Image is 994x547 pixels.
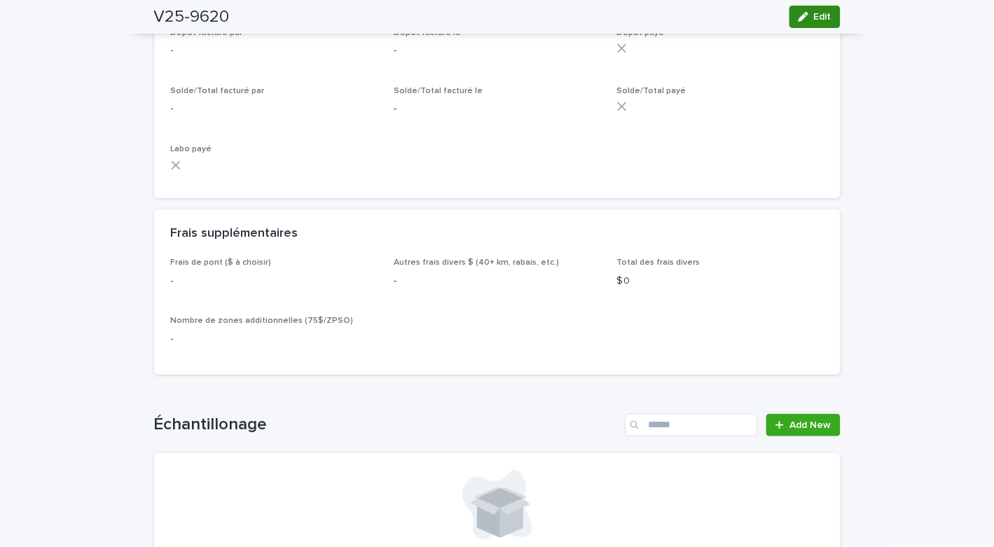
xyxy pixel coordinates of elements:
[171,43,378,58] p: -
[625,414,758,436] input: Search
[394,258,559,267] span: Autres frais divers $ (40+ km, rabais, etc.)
[766,414,840,436] a: Add New
[394,274,600,289] p: -
[394,29,461,37] span: Dépôt facturé le
[171,226,298,242] h2: Frais supplémentaires
[790,420,831,430] span: Add New
[171,29,243,37] span: Dépôt facturé par
[171,87,265,95] span: Solde/Total facturé par
[154,415,620,435] h1: Échantillonage
[394,43,600,58] p: -
[617,87,686,95] span: Solde/Total payé
[617,258,700,267] span: Total des frais divers
[171,317,354,325] span: Nombre de zones additionnelles (75$/ZPSO)
[617,274,824,289] p: $ 0
[171,145,212,153] span: Labo payé
[617,29,665,37] span: Dépôt payé
[171,258,272,267] span: Frais de pont ($ à choisir)
[171,102,378,116] p: -
[171,274,378,289] p: -
[171,332,378,347] p: -
[394,102,600,116] p: -
[394,87,483,95] span: Solde/Total facturé le
[154,7,230,27] h2: V25-9620
[789,6,841,28] button: Edit
[814,12,831,22] span: Edit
